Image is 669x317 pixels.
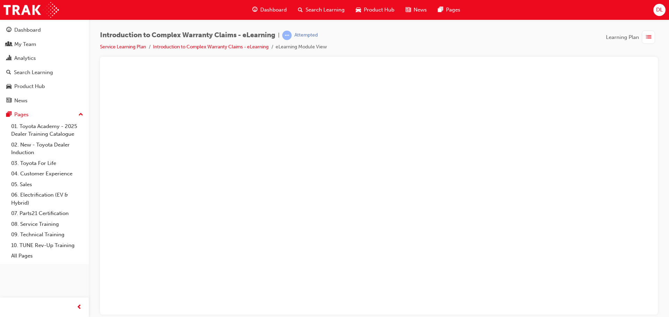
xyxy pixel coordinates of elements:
span: news-icon [406,6,411,14]
img: Trak [3,2,59,18]
a: 08. Service Training [8,219,86,230]
a: 05. Sales [8,179,86,190]
span: | [278,31,279,39]
span: car-icon [356,6,361,14]
a: All Pages [8,251,86,261]
span: guage-icon [252,6,257,14]
a: guage-iconDashboard [247,3,292,17]
span: search-icon [6,70,11,76]
span: list-icon [646,33,651,42]
button: DashboardMy TeamAnalyticsSearch LearningProduct HubNews [3,22,86,108]
a: 09. Technical Training [8,229,86,240]
span: pages-icon [6,112,11,118]
a: Introduction to Complex Warranty Claims - eLearning [153,44,269,50]
span: Learning Plan [606,33,639,41]
a: 07. Parts21 Certification [8,208,86,219]
a: Search Learning [3,66,86,79]
span: chart-icon [6,55,11,62]
span: pages-icon [438,6,443,14]
span: search-icon [298,6,303,14]
div: News [14,97,28,105]
span: people-icon [6,41,11,48]
a: My Team [3,38,86,51]
span: Search Learning [306,6,345,14]
span: Introduction to Complex Warranty Claims - eLearning [100,31,275,39]
div: Dashboard [14,26,41,34]
span: learningRecordVerb_ATTEMPT-icon [282,31,292,40]
button: DL [653,4,666,16]
span: DL [656,6,663,14]
div: Attempted [294,32,318,39]
a: Product Hub [3,80,86,93]
div: Product Hub [14,82,45,90]
a: 06. Electrification (EV & Hybrid) [8,190,86,208]
span: Product Hub [364,6,394,14]
div: Search Learning [14,69,53,77]
li: eLearning Module View [276,43,327,51]
a: car-iconProduct Hub [350,3,400,17]
span: News [414,6,427,14]
span: up-icon [78,110,83,119]
a: News [3,94,86,107]
a: Analytics [3,52,86,65]
a: 01. Toyota Academy - 2025 Dealer Training Catalogue [8,121,86,140]
span: car-icon [6,84,11,90]
button: Pages [3,108,86,121]
a: Service Learning Plan [100,44,146,50]
span: guage-icon [6,27,11,33]
span: Pages [446,6,460,14]
span: news-icon [6,98,11,104]
span: prev-icon [77,303,82,312]
div: Analytics [14,54,36,62]
a: search-iconSearch Learning [292,3,350,17]
a: news-iconNews [400,3,432,17]
span: Dashboard [260,6,287,14]
a: 10. TUNE Rev-Up Training [8,240,86,251]
a: 02. New - Toyota Dealer Induction [8,140,86,158]
a: 04. Customer Experience [8,168,86,179]
a: pages-iconPages [432,3,466,17]
div: My Team [14,40,36,48]
a: Dashboard [3,24,86,37]
button: Learning Plan [606,31,658,44]
div: Pages [14,111,29,119]
a: 03. Toyota For Life [8,158,86,169]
